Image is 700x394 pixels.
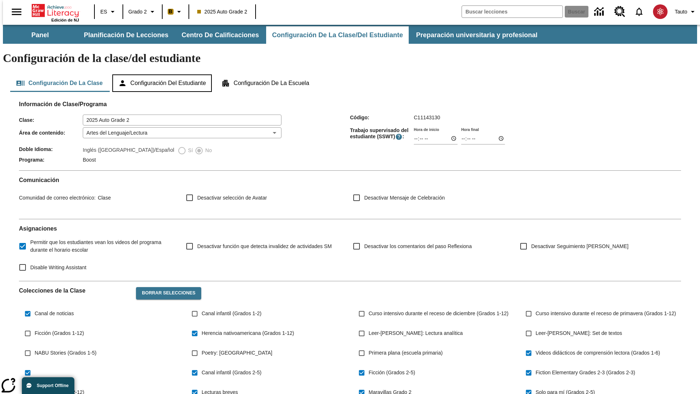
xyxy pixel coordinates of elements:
img: avatar image [653,4,668,19]
div: Subbarra de navegación [3,25,697,44]
span: Desactivar Mensaje de Celebración [364,194,445,202]
h2: Comunicación [19,177,681,184]
span: C11143130 [414,115,440,120]
button: Configuración de la escuela [215,74,315,92]
div: Asignaciones [19,225,681,275]
span: Boost [83,157,96,163]
span: Canal infantil (Grados 2-5) [202,369,261,376]
span: Clase : [19,117,83,123]
h2: Colecciones de la Clase [19,287,130,294]
label: Hora final [461,127,479,132]
span: Área de contenido : [19,130,83,136]
button: Boost El color de la clase es anaranjado claro. Cambiar el color de la clase. [165,5,186,18]
button: Escoja un nuevo avatar [649,2,672,21]
h2: Información de Clase/Programa [19,101,681,108]
span: Código : [350,115,414,120]
button: Grado: Grado 2, Elige un grado [125,5,160,18]
span: Edición de NJ [51,18,79,22]
span: ES [100,8,107,16]
span: Desactivar función que detecta invalidez de actividades SM [197,243,332,250]
button: Abrir el menú lateral [6,1,27,23]
button: El Tiempo Supervisado de Trabajo Estudiantil es el período durante el cual los estudiantes pueden... [395,133,402,140]
label: Hora de inicio [414,127,439,132]
a: Notificaciones [630,2,649,21]
span: Trabajo supervisado del estudiante (SSWT) : [350,127,414,140]
span: NABU Stories (Grados 1-5) [35,349,97,357]
span: B [169,7,172,16]
span: Support Offline [37,383,69,388]
button: Panel [4,26,77,44]
span: Ficción (Grados 2-5) [369,369,415,376]
span: Curso intensivo durante el receso de diciembre (Grados 1-12) [369,310,509,317]
button: Configuración de la clase [10,74,109,92]
span: Canal de noticias [35,310,74,317]
span: No [203,147,212,154]
div: Comunicación [19,177,681,213]
span: Ficción (Grados 1-12) [35,329,84,337]
button: Configuración del estudiante [112,74,212,92]
span: Clase [96,195,111,201]
span: Fiction Elementary Grades 2-3 (Grados 2-3) [536,369,635,376]
h2: Asignaciones [19,225,681,232]
label: Inglés ([GEOGRAPHIC_DATA])/Español [83,146,174,155]
div: Configuración de la clase/del estudiante [10,74,690,92]
a: Centro de información [590,2,610,22]
div: Subbarra de navegación [3,26,544,44]
div: Artes del Lenguaje/Lectura [83,127,281,138]
button: Preparación universitaria y profesional [410,26,543,44]
span: Desactivar los comentarios del paso Reflexiona [364,243,472,250]
button: Configuración de la clase/del estudiante [266,26,409,44]
span: Primera plana (escuela primaria) [369,349,443,357]
button: Borrar selecciones [136,287,201,300]
span: Comunidad de correo electrónico : [19,195,96,201]
button: Support Offline [22,377,74,394]
span: Doble Idioma : [19,146,83,152]
input: Buscar campo [462,6,563,18]
span: Leer-[PERSON_NAME]: Set de textos [536,329,622,337]
span: Sí [186,147,193,154]
span: Disable Writing Assistant [30,264,86,271]
span: Permitir que los estudiantes vean los videos del programa durante el horario escolar [30,239,174,254]
div: Portada [32,3,79,22]
span: Desactivar selección de Avatar [197,194,267,202]
span: Poetry: [GEOGRAPHIC_DATA] [202,349,272,357]
a: Portada [32,3,79,18]
button: Lenguaje: ES, Selecciona un idioma [97,5,120,18]
h1: Configuración de la clase/del estudiante [3,51,697,65]
span: Videos didácticos de comprensión lectora (Grados 1-6) [536,349,660,357]
div: Información de Clase/Programa [19,108,681,165]
span: Herencia nativoamericana (Grados 1-12) [202,329,294,337]
span: Leer-[PERSON_NAME]: Lectura analítica [369,329,463,337]
span: 2025 Auto Grade 2 [197,8,248,16]
span: Desactivar Seguimiento [PERSON_NAME] [531,243,629,250]
button: Planificación de lecciones [78,26,174,44]
input: Clase [83,115,281,125]
span: Canal infantil (Grados 1-2) [202,310,261,317]
a: Centro de recursos, Se abrirá en una pestaña nueva. [610,2,630,22]
span: Tauto [675,8,687,16]
span: Grado 2 [128,8,147,16]
span: Curso intensivo durante el receso de primavera (Grados 1-12) [536,310,676,317]
span: Programa : [19,157,83,163]
button: Perfil/Configuración [672,5,700,18]
button: Centro de calificaciones [176,26,265,44]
